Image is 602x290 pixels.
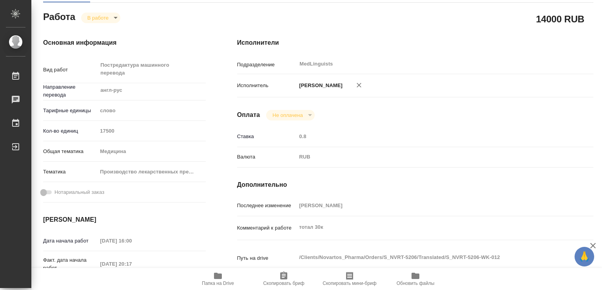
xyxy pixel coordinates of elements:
div: В работе [81,13,120,23]
p: Ставка [237,133,297,140]
button: Папка на Drive [185,268,251,290]
p: Валюта [237,153,297,161]
span: Папка на Drive [202,281,234,286]
button: Обновить файлы [383,268,448,290]
span: Скопировать бриф [263,281,304,286]
p: Тематика [43,168,97,176]
input: Пустое поле [97,258,166,270]
p: Факт. дата начала работ [43,256,97,272]
p: Тарифные единицы [43,107,97,115]
p: Комментарий к работе [237,224,297,232]
h4: Основная информация [43,38,206,47]
h4: Исполнители [237,38,593,47]
span: Обновить файлы [397,281,435,286]
input: Пустое поле [97,125,205,137]
h4: Оплата [237,110,260,120]
p: Дата начала работ [43,237,97,245]
div: Медицина [97,145,205,158]
span: Скопировать мини-бриф [323,281,376,286]
button: Скопировать бриф [251,268,317,290]
span: 🙏 [578,248,591,265]
div: слово [97,104,205,117]
button: В работе [85,15,111,21]
h2: Работа [43,9,75,23]
input: Пустое поле [296,131,564,142]
h4: [PERSON_NAME] [43,215,206,224]
h2: 14000 RUB [536,12,584,26]
p: Направление перевода [43,83,97,99]
div: В работе [266,110,314,120]
p: Исполнитель [237,82,297,89]
p: Путь на drive [237,254,297,262]
textarea: /Clients/Novartos_Pharma/Orders/S_NVRT-5206/Translated/S_NVRT-5206-WK-012 [296,251,564,264]
p: Кол-во единиц [43,127,97,135]
input: Пустое поле [97,235,166,246]
span: Нотариальный заказ [54,188,104,196]
div: Производство лекарственных препаратов [97,165,205,179]
div: RUB [296,150,564,164]
p: Последнее изменение [237,202,297,210]
button: Удалить исполнителя [350,77,368,94]
button: Не оплачена [270,112,305,119]
p: Подразделение [237,61,297,69]
button: 🙏 [575,247,594,266]
p: Общая тематика [43,148,97,155]
p: Вид работ [43,66,97,74]
button: Скопировать мини-бриф [317,268,383,290]
input: Пустое поле [296,200,564,211]
h4: Дополнительно [237,180,593,190]
textarea: тотал 30к [296,221,564,234]
p: [PERSON_NAME] [296,82,343,89]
